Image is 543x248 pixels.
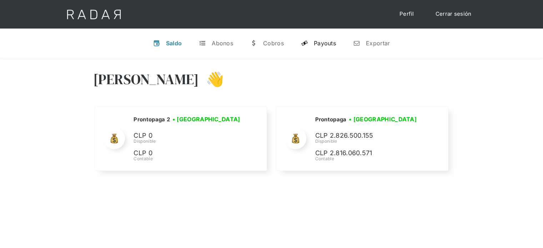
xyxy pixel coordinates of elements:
div: v [153,40,160,47]
div: Exportar [366,40,390,47]
div: Payouts [314,40,336,47]
div: Disponible [315,138,422,145]
a: Perfil [392,7,421,21]
h3: 👋 [199,70,224,88]
div: Saldo [166,40,182,47]
h3: [PERSON_NAME] [93,70,199,88]
h3: • [GEOGRAPHIC_DATA] [172,115,240,123]
div: t [199,40,206,47]
p: CLP 0 [134,148,241,158]
p: CLP 2.826.500.155 [315,131,422,141]
p: CLP 2.816.060.571 [315,148,422,158]
div: Contable [134,156,242,162]
div: w [250,40,257,47]
a: Cerrar sesión [428,7,479,21]
div: n [353,40,360,47]
div: Disponible [134,138,242,145]
div: Contable [315,156,422,162]
p: CLP 0 [134,131,241,141]
h2: Prontopaga 2 [134,116,170,123]
h3: • [GEOGRAPHIC_DATA] [349,115,417,123]
h2: Prontopaga [315,116,346,123]
div: Cobros [263,40,284,47]
div: Abonos [212,40,233,47]
div: y [301,40,308,47]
